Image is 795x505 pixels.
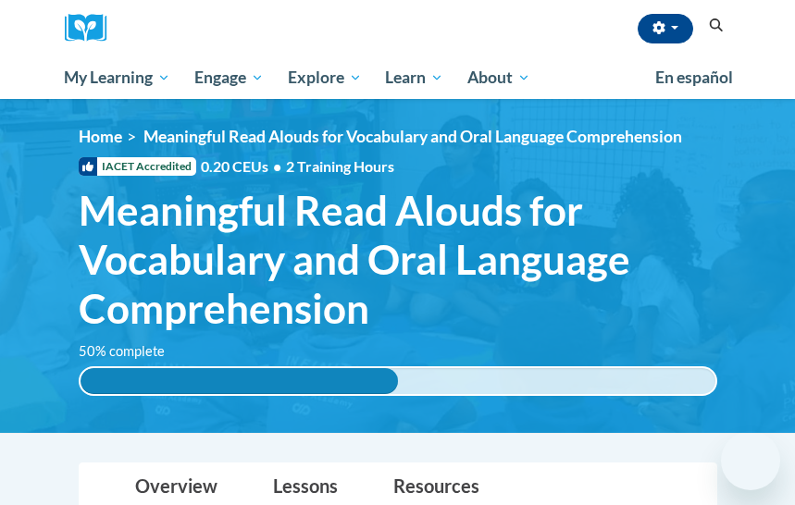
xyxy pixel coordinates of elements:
span: My Learning [64,67,170,89]
a: Explore [276,56,374,99]
a: About [455,56,542,99]
label: 50% complete [79,341,185,362]
img: Logo brand [65,14,120,43]
div: Main menu [51,56,745,99]
button: Search [702,15,730,37]
a: En español [643,58,745,97]
a: Home [79,127,122,146]
span: IACET Accredited [79,157,196,176]
span: Engage [194,67,264,89]
span: Meaningful Read Alouds for Vocabulary and Oral Language Comprehension [79,186,717,332]
span: En español [655,68,733,87]
a: My Learning [53,56,183,99]
span: 2 Training Hours [286,157,394,175]
span: Learn [385,67,443,89]
div: 50% complete [81,368,398,394]
span: • [273,157,281,175]
span: Explore [288,67,362,89]
a: Learn [373,56,455,99]
span: 0.20 CEUs [201,156,286,177]
a: Engage [182,56,276,99]
iframe: Button to launch messaging window [721,431,780,490]
button: Account Settings [638,14,693,43]
span: Meaningful Read Alouds for Vocabulary and Oral Language Comprehension [143,127,682,146]
span: About [467,67,530,89]
a: Cox Campus [65,14,120,43]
